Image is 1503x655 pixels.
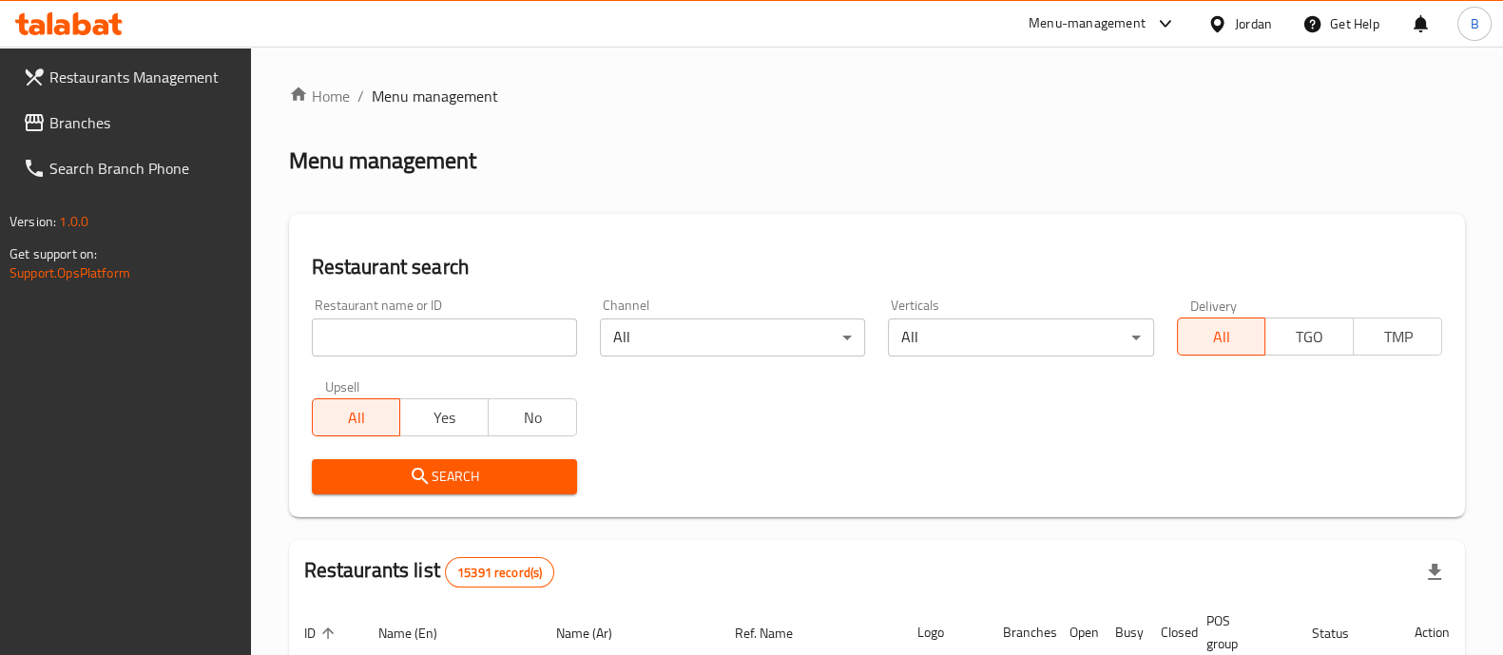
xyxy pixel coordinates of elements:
button: TMP [1353,318,1442,356]
div: Menu-management [1029,12,1146,35]
a: Support.OpsPlatform [10,260,130,285]
a: Restaurants Management [8,54,251,100]
h2: Restaurant search [312,253,1442,281]
button: All [312,398,401,436]
input: Search for restaurant name or ID.. [312,318,577,356]
span: Name (En) [378,622,462,645]
div: Export file [1412,549,1457,595]
span: POS group [1205,609,1274,655]
a: Home [289,85,350,107]
span: TGO [1273,323,1346,351]
div: All [888,318,1153,356]
span: Search Branch Phone [49,157,236,180]
span: B [1470,13,1478,34]
button: Search [312,459,577,494]
button: All [1177,318,1266,356]
label: Delivery [1190,299,1238,312]
span: Version: [10,209,56,234]
span: Status [1312,622,1374,645]
span: Branches [49,111,236,134]
span: Yes [408,404,481,432]
button: TGO [1264,318,1354,356]
span: No [496,404,569,432]
span: Menu management [372,85,498,107]
li: / [357,85,364,107]
div: All [600,318,865,356]
label: Upsell [325,379,360,393]
span: All [320,404,394,432]
span: TMP [1361,323,1435,351]
h2: Menu management [289,145,476,176]
button: No [488,398,577,436]
div: Jordan [1235,13,1272,34]
span: Restaurants Management [49,66,236,88]
span: 1.0.0 [59,209,88,234]
span: Name (Ar) [556,622,637,645]
span: Ref. Name [735,622,818,645]
span: ID [304,622,340,645]
a: Branches [8,100,251,145]
span: Get support on: [10,241,97,266]
a: Search Branch Phone [8,145,251,191]
span: 15391 record(s) [446,564,553,582]
h2: Restaurants list [304,556,555,588]
span: All [1185,323,1259,351]
nav: breadcrumb [289,85,1465,107]
span: Search [327,465,562,489]
div: Total records count [445,557,554,588]
button: Yes [399,398,489,436]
